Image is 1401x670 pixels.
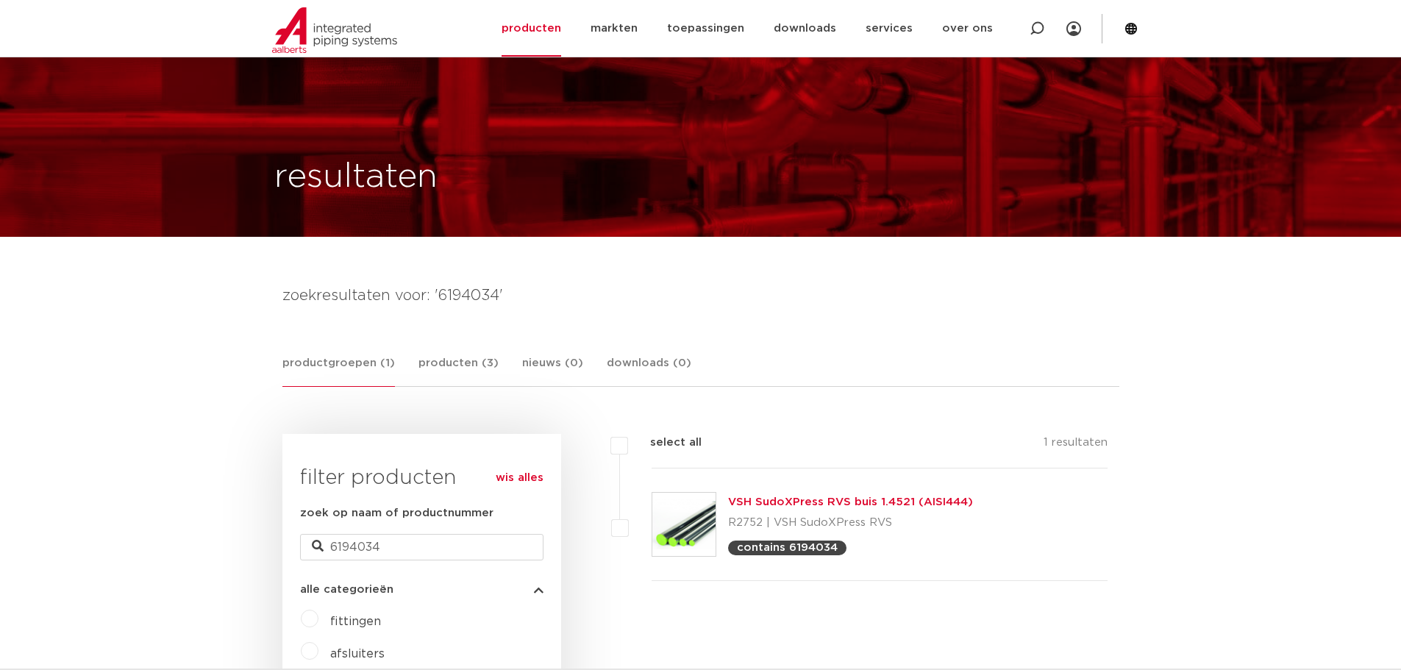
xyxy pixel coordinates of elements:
input: zoeken [300,534,543,560]
h4: zoekresultaten voor: '6194034' [282,284,1119,307]
label: select all [628,434,702,452]
span: alle categorieën [300,584,393,595]
a: nieuws (0) [522,354,583,386]
label: zoek op naam of productnummer [300,505,493,522]
p: contains 6194034 [737,542,838,553]
h3: filter producten [300,463,543,493]
a: VSH SudoXPress RVS buis 1.4521 (AISI444) [728,496,973,507]
a: producten (3) [418,354,499,386]
a: wis alles [496,469,543,487]
button: alle categorieën [300,584,543,595]
a: afsluiters [330,648,385,660]
a: downloads (0) [607,354,691,386]
p: 1 resultaten [1044,434,1108,457]
a: productgroepen (1) [282,354,395,387]
p: R2752 | VSH SudoXPress RVS [728,511,973,535]
a: fittingen [330,616,381,627]
h1: resultaten [274,154,438,201]
img: Thumbnail for VSH SudoXPress RVS buis 1.4521 (AISI444) [652,493,716,556]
